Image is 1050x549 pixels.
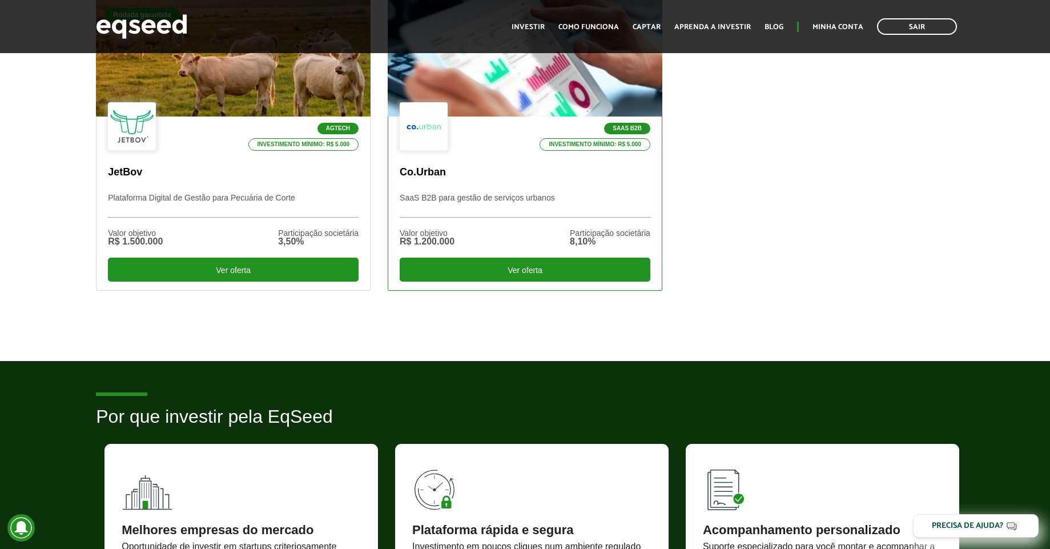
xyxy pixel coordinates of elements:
[570,237,650,246] div: 8,10%
[877,18,957,35] a: Sair
[108,258,359,282] div: Ver oferta
[278,229,359,237] div: Participação societária
[108,229,163,237] div: Valor objetivo
[248,138,359,151] p: Investimento mínimo: R$ 5.000
[400,229,454,237] div: Valor objetivo
[412,461,464,512] img: 90x90_tempo.svg
[122,461,173,512] img: 90x90_fundos.svg
[400,193,650,218] p: SaaS B2B para gestão de serviços urbanos
[96,407,954,444] h2: Por que investir pela EqSeed
[512,23,545,31] a: Investir
[412,524,651,536] div: Plataforma rápida e segura
[122,524,361,536] div: Melhores empresas do mercado
[558,23,619,31] a: Como funciona
[703,524,942,536] div: Acompanhamento personalizado
[703,461,754,512] img: 90x90_lista.svg
[400,237,454,246] div: R$ 1.200.000
[400,258,650,282] div: Ver oferta
[96,11,187,42] img: EqSeed
[317,123,359,134] p: Agtech
[540,138,650,151] p: Investimento mínimo: R$ 5.000
[674,23,751,31] a: Aprenda a investir
[108,237,163,246] div: R$ 1.500.000
[278,237,359,246] div: 3,50%
[604,123,650,134] p: SaaS B2B
[633,23,661,31] a: Captar
[108,193,359,218] p: Plataforma Digital de Gestão para Pecuária de Corte
[108,166,359,179] p: JetBov
[812,23,863,31] a: Minha conta
[765,23,783,31] a: Blog
[400,166,650,179] p: Co.Urban
[570,229,650,237] div: Participação societária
